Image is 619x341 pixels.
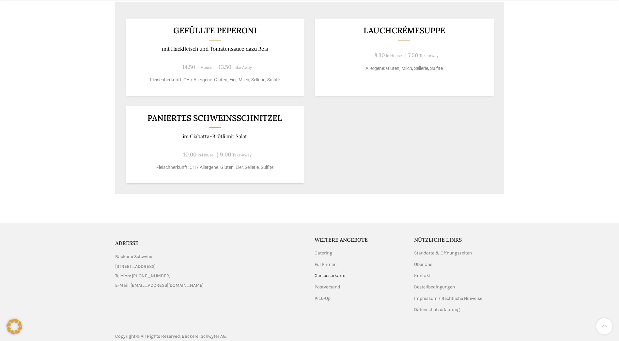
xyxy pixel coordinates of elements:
[115,272,305,280] a: List item link
[315,261,337,268] a: Für Firmen
[133,76,296,83] p: Fleischherkunft: CH / Allergene: Gluten, Eier, Milch, Sellerie, Sulfite
[115,240,138,246] span: ADRESSE
[414,295,483,302] a: Impressum / Rechtliche Hinweise
[414,236,504,243] h5: Nützliche Links
[133,164,296,171] p: Fleischherkunft: CH / Allergene: Gluten, Eier, Sellerie, Sulfite
[219,63,231,71] span: 13.50
[315,236,405,243] h5: Weitere Angebote
[315,284,341,290] a: Postversand
[115,282,305,289] a: List item link
[374,52,385,59] span: 8.30
[414,306,460,313] a: Datenschutzerklärung
[414,284,456,290] a: Bestellbedingungen
[315,272,346,279] a: Geniesserkarte
[408,52,418,59] span: 7.50
[386,54,402,58] span: In-House
[233,65,252,70] span: Take-Away
[414,272,431,279] a: Kontakt
[133,46,296,52] p: mit Hackfleisch und Tomatensauce dazu Reis
[133,26,296,35] h3: GEFÜLLTE PEPERONI
[133,133,296,139] p: im Ciabatta-Brötli mit Salat
[323,26,486,35] h3: Lauchcrémesuppe
[232,153,252,157] span: Take-Away
[315,250,333,256] a: Catering
[133,114,296,122] h3: Paniertes Schweinsschnitzel
[323,65,486,72] p: Allergene: Gluten, Milch, Sellerie, Sulfite
[115,253,153,260] span: Bäckerei Schwyter
[198,153,214,157] span: In-House
[115,333,306,340] div: Copyright © All Rights Reserved. Bäckerei Schwyter AG.
[315,295,331,302] a: Pick-Up
[414,261,433,268] a: Über Uns
[220,151,231,158] span: 9.00
[115,263,156,270] span: [STREET_ADDRESS]
[419,54,439,58] span: Take-Away
[182,63,195,71] span: 14.50
[414,250,472,256] a: Standorte & Öffnungszeiten
[183,151,196,158] span: 10.00
[596,318,612,334] a: Scroll to top button
[196,65,212,70] span: In-House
